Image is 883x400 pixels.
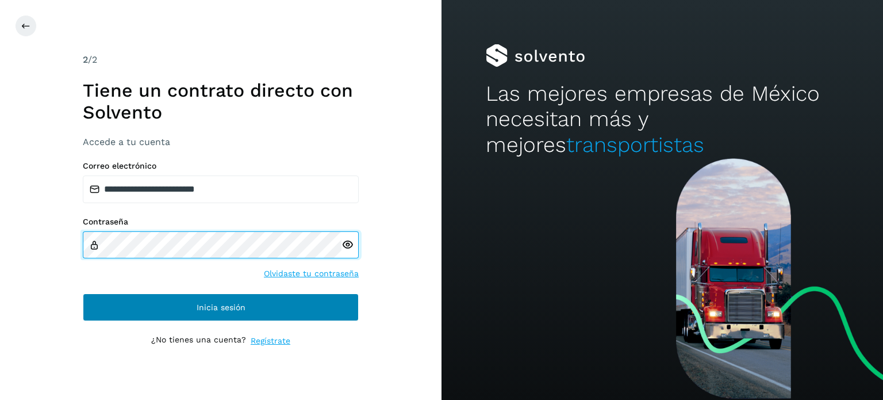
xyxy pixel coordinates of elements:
div: /2 [83,53,359,67]
p: ¿No tienes una cuenta? [151,335,246,347]
a: Regístrate [251,335,290,347]
h2: Las mejores empresas de México necesitan más y mejores [486,81,839,158]
label: Contraseña [83,217,359,227]
span: 2 [83,54,88,65]
label: Correo electrónico [83,161,359,171]
h3: Accede a tu cuenta [83,136,359,147]
a: Olvidaste tu contraseña [264,268,359,280]
button: Inicia sesión [83,294,359,321]
span: Inicia sesión [197,303,245,311]
span: transportistas [566,132,704,157]
h1: Tiene un contrato directo con Solvento [83,79,359,124]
